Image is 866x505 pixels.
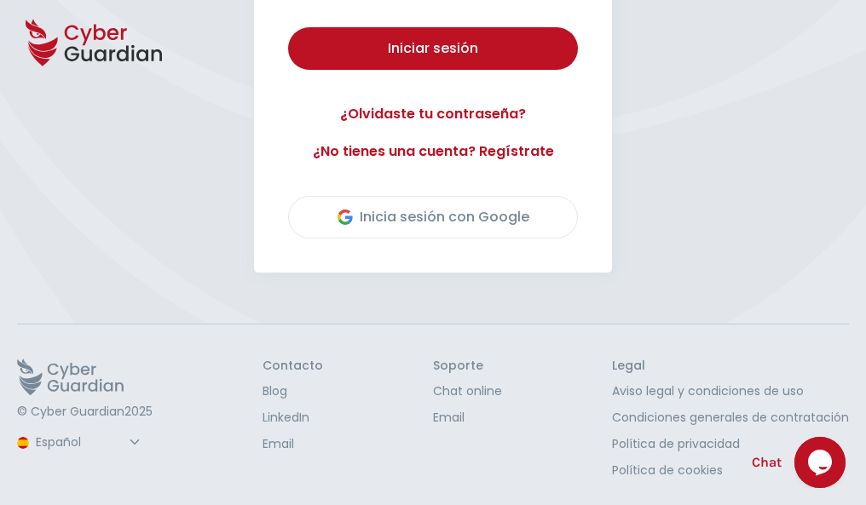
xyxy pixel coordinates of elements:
a: Email [433,409,502,427]
a: ¿Olvidaste tu contraseña? [288,104,578,124]
a: ¿No tienes una cuenta? Regístrate [288,141,578,162]
a: Email [263,435,323,453]
a: Chat online [433,382,502,400]
a: Condiciones generales de contratación [612,409,849,427]
a: LinkedIn [263,409,323,427]
p: © Cyber Guardian 2025 [17,405,153,420]
a: Política de cookies [612,462,849,479]
img: region-logo [17,437,29,449]
span: Chat [752,452,782,473]
h3: Soporte [433,359,502,374]
button: Inicia sesión con Google [288,196,578,238]
a: Política de privacidad [612,435,849,453]
h3: Contacto [263,359,323,374]
div: Inicia sesión con Google [338,207,529,227]
a: Aviso legal y condiciones de uso [612,382,849,400]
h3: Legal [612,359,849,374]
iframe: chat widget [794,437,849,488]
a: Blog [263,382,323,400]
